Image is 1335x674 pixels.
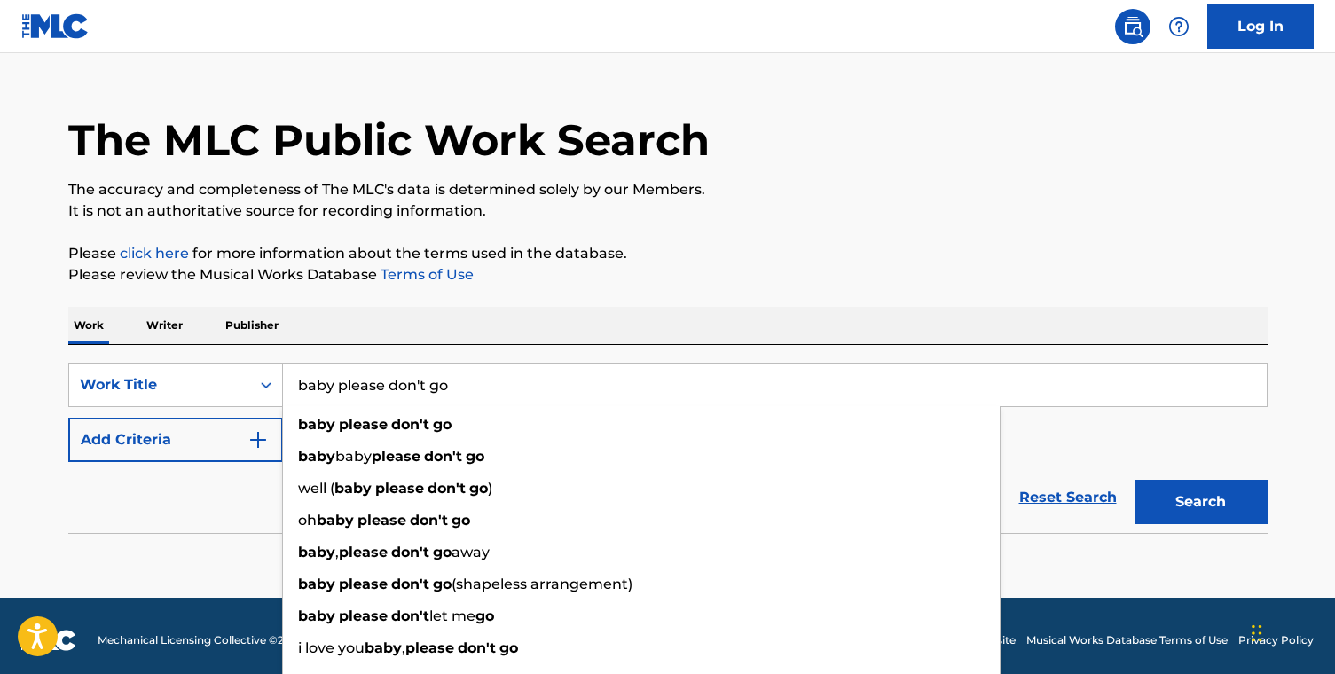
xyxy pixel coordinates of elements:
h1: The MLC Public Work Search [68,114,710,167]
p: Publisher [220,307,284,344]
img: MLC Logo [21,13,90,39]
div: Help [1161,9,1197,44]
span: baby [335,448,372,465]
strong: go [433,416,452,433]
span: (shapeless arrangement) [452,576,632,592]
strong: go [433,576,452,592]
span: , [335,544,339,560]
strong: baby [298,544,335,560]
strong: baby [298,607,335,624]
p: Please for more information about the terms used in the database. [68,243,1268,264]
strong: go [433,544,452,560]
strong: don't [391,576,429,592]
strong: baby [298,416,335,433]
strong: baby [298,576,335,592]
strong: please [339,576,388,592]
span: let me [429,607,475,624]
a: Reset Search [1010,478,1126,517]
strong: go [452,512,470,529]
strong: don't [391,416,429,433]
strong: baby [317,512,354,529]
span: ) [488,480,492,497]
strong: go [466,448,484,465]
img: 9d2ae6d4665cec9f34b9.svg [247,429,269,451]
span: i love you [298,639,365,656]
span: well ( [298,480,334,497]
p: It is not an authoritative source for recording information. [68,200,1268,222]
p: Work [68,307,109,344]
strong: baby [365,639,402,656]
strong: don't [391,607,429,624]
a: Public Search [1115,9,1150,44]
a: Terms of Use [377,266,474,283]
button: Search [1135,480,1268,524]
strong: please [357,512,406,529]
strong: don't [391,544,429,560]
iframe: Chat Widget [1246,589,1335,674]
span: Mechanical Licensing Collective © 2025 [98,632,303,648]
strong: please [372,448,420,465]
img: search [1122,16,1143,37]
span: away [452,544,490,560]
span: oh [298,512,317,529]
p: Writer [141,307,188,344]
strong: please [339,416,388,433]
strong: go [499,639,518,656]
div: Drag [1252,607,1262,660]
strong: don't [428,480,466,497]
strong: please [405,639,454,656]
strong: don't [458,639,496,656]
a: Musical Works Database Terms of Use [1026,632,1228,648]
strong: go [475,607,494,624]
strong: please [339,607,388,624]
p: The accuracy and completeness of The MLC's data is determined solely by our Members. [68,179,1268,200]
strong: don't [410,512,448,529]
strong: baby [334,480,372,497]
strong: please [375,480,424,497]
p: Please review the Musical Works Database [68,264,1268,286]
strong: don't [424,448,462,465]
strong: please [339,544,388,560]
strong: go [469,480,488,497]
button: Add Criteria [68,418,283,462]
div: Work Title [80,374,240,396]
a: click here [120,245,189,262]
a: Privacy Policy [1238,632,1314,648]
span: , [402,639,405,656]
form: Search Form [68,363,1268,533]
strong: baby [298,448,335,465]
a: Log In [1207,4,1314,49]
img: help [1168,16,1190,37]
